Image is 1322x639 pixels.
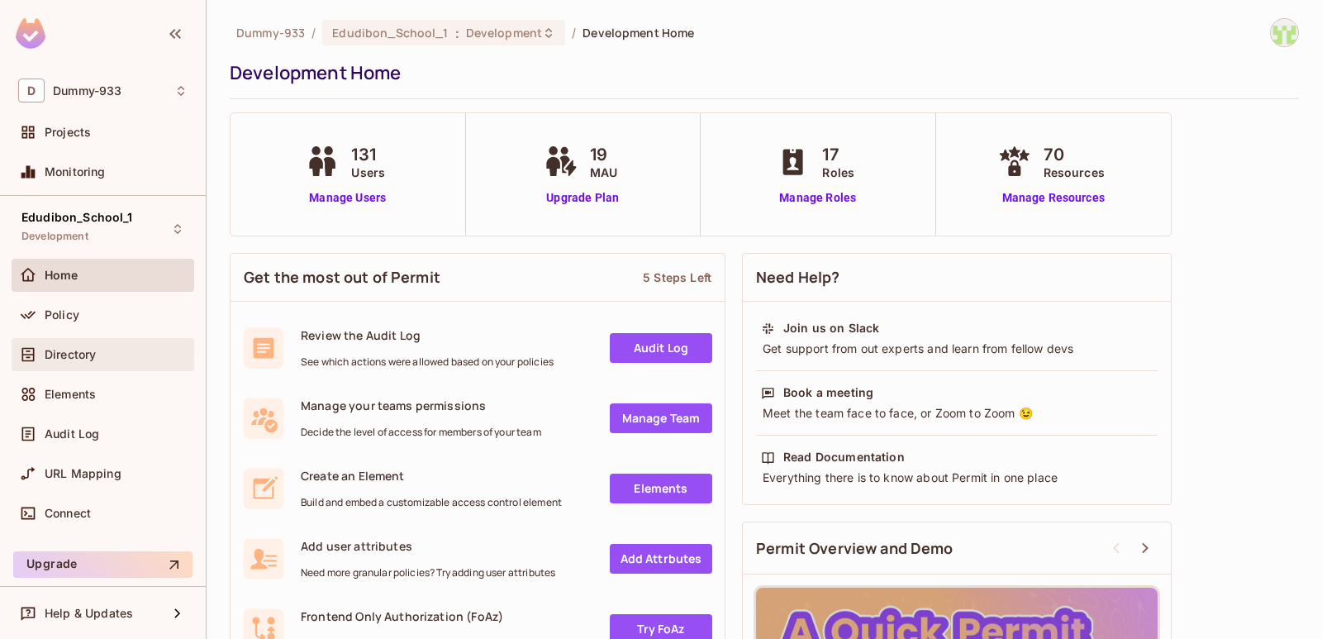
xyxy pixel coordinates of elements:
[230,60,1291,85] div: Development Home
[643,269,711,285] div: 5 Steps Left
[21,211,133,224] span: Edudibon_School_1
[45,607,133,620] span: Help & Updates
[756,538,953,559] span: Permit Overview and Demo
[16,18,45,49] img: SReyMgAAAABJRU5ErkJggg==
[301,608,503,624] span: Frontend Only Authorization (FoAz)
[45,427,99,441] span: Audit Log
[302,189,393,207] a: Manage Users
[301,355,554,369] span: See which actions were allowed based on your policies
[540,189,625,207] a: Upgrade Plan
[301,426,541,439] span: Decide the level of access for members of your team
[761,405,1153,422] div: Meet the team face to face, or Zoom to Zoom 😉
[761,341,1153,357] div: Get support from out experts and learn from fellow devs
[351,142,385,167] span: 131
[761,470,1153,486] div: Everything there is to know about Permit in one place
[45,165,106,179] span: Monitoring
[301,496,562,509] span: Build and embed a customizable access control element
[45,308,79,322] span: Policy
[45,269,78,282] span: Home
[45,348,96,361] span: Directory
[18,79,45,103] span: D
[590,142,617,167] span: 19
[332,25,448,41] span: Edudibon_School_1
[572,25,576,41] li: /
[773,189,863,207] a: Manage Roles
[301,566,555,579] span: Need more granular policies? Try adding user attributes
[454,26,460,40] span: :
[590,164,617,181] span: MAU
[45,507,91,520] span: Connect
[783,320,879,336] div: Join us on Slack
[1044,164,1105,181] span: Resources
[610,403,712,433] a: Manage Team
[301,538,555,554] span: Add user attributes
[21,230,88,243] span: Development
[236,25,305,41] span: the active workspace
[756,267,840,288] span: Need Help?
[610,333,712,363] a: Audit Log
[466,25,542,41] span: Development
[822,142,854,167] span: 17
[311,25,316,41] li: /
[301,327,554,343] span: Review the Audit Log
[244,267,440,288] span: Get the most out of Permit
[53,84,121,98] span: Workspace: Dummy-933
[1044,142,1105,167] span: 70
[822,164,854,181] span: Roles
[610,544,712,574] a: Add Attrbutes
[351,164,385,181] span: Users
[783,449,905,465] div: Read Documentation
[45,126,91,139] span: Projects
[301,468,562,484] span: Create an Element
[13,551,193,578] button: Upgrade
[45,388,96,401] span: Elements
[45,467,121,480] span: URL Mapping
[1271,19,1298,46] img: Sudhanshu
[994,189,1113,207] a: Manage Resources
[583,25,694,41] span: Development Home
[783,384,873,401] div: Book a meeting
[301,398,541,413] span: Manage your teams permissions
[610,474,712,503] a: Elements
